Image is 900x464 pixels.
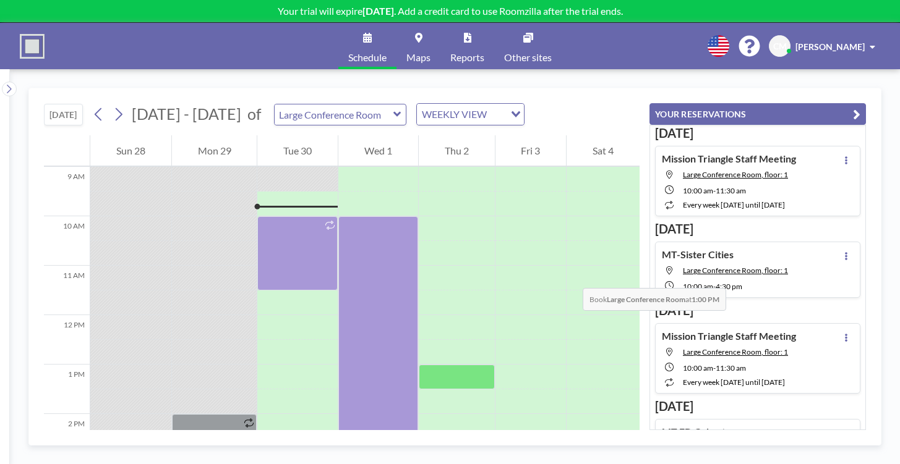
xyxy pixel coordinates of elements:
span: 10:00 AM [683,363,713,373]
span: Large Conference Room, floor: 1 [683,170,788,179]
span: Book at [583,288,726,311]
span: Other sites [504,53,552,62]
span: every week [DATE] until [DATE] [683,378,785,387]
div: 12 PM [44,315,90,365]
input: Large Conference Room [275,104,393,125]
h4: MT-Sister Cities [662,248,734,261]
div: 11 AM [44,266,90,315]
span: 11:30 AM [716,363,746,373]
span: 4:30 PM [716,282,742,291]
span: Maps [406,53,431,62]
div: Mon 29 [172,135,257,166]
div: Sun 28 [90,135,171,166]
div: Tue 30 [257,135,338,166]
span: - [713,186,716,195]
span: Reports [450,53,484,62]
span: WEEKLY VIEW [419,106,489,122]
div: 1 PM [44,365,90,414]
span: Large Conference Room, floor: 1 [683,347,788,356]
h4: MT ED Cohort [662,426,726,438]
div: Wed 1 [338,135,418,166]
b: 1:00 PM [692,295,719,304]
h4: Mission Triangle Staff Meeting [662,330,796,342]
h4: Mission Triangle Staff Meeting [662,153,796,165]
h3: [DATE] [655,303,860,318]
div: Thu 2 [419,135,495,166]
a: Schedule [338,23,396,69]
a: Reports [440,23,494,69]
span: - [713,363,716,373]
span: 10:00 AM [683,282,713,291]
button: YOUR RESERVATIONS [649,103,866,125]
span: [DATE] - [DATE] [132,104,241,123]
div: 10 AM [44,216,90,266]
a: Other sites [494,23,562,69]
h3: [DATE] [655,399,860,414]
span: of [247,104,261,124]
div: 2 PM [44,414,90,463]
b: [DATE] [362,5,394,17]
span: 10:00 AM [683,186,713,195]
div: Search for option [417,104,524,125]
button: [DATE] [44,104,83,125]
span: Large Conference Room, floor: 1 [683,266,788,275]
span: every week [DATE] until [DATE] [683,200,785,209]
div: Fri 3 [495,135,567,166]
div: 9 AM [44,167,90,216]
input: Search for option [491,106,504,122]
span: 11:30 AM [716,186,746,195]
b: Large Conference Room [607,295,685,304]
span: - [713,282,716,291]
span: [PERSON_NAME] [795,41,865,52]
div: Sat 4 [567,135,640,166]
h3: [DATE] [655,221,860,237]
span: Schedule [348,53,387,62]
img: organization-logo [20,34,45,59]
a: Maps [396,23,440,69]
span: CM [773,41,787,52]
h3: [DATE] [655,125,860,141]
